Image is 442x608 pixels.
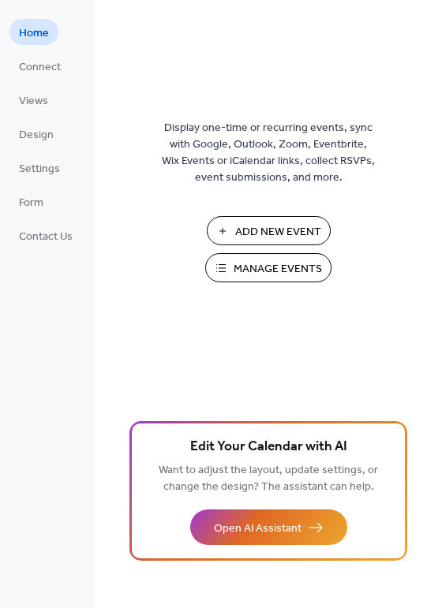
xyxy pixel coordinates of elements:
a: Views [9,87,58,113]
span: Settings [19,161,60,177]
button: Manage Events [205,253,331,282]
span: Views [19,93,48,110]
a: Connect [9,53,70,79]
a: Home [9,19,58,45]
button: Add New Event [207,216,331,245]
a: Design [9,121,63,147]
span: Display one-time or recurring events, sync with Google, Outlook, Zoom, Eventbrite, Wix Events or ... [162,120,375,186]
a: Form [9,188,53,214]
a: Settings [9,155,69,181]
span: Add New Event [235,224,321,241]
span: Manage Events [234,261,322,278]
span: Design [19,127,54,144]
span: Open AI Assistant [214,520,302,537]
span: Want to adjust the layout, update settings, or change the design? The assistant can help. [159,460,378,498]
span: Form [19,195,43,211]
span: Contact Us [19,229,73,245]
button: Open AI Assistant [190,509,347,545]
span: Connect [19,59,61,76]
span: Edit Your Calendar with AI [190,436,347,458]
span: Home [19,25,49,42]
a: Contact Us [9,222,82,248]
